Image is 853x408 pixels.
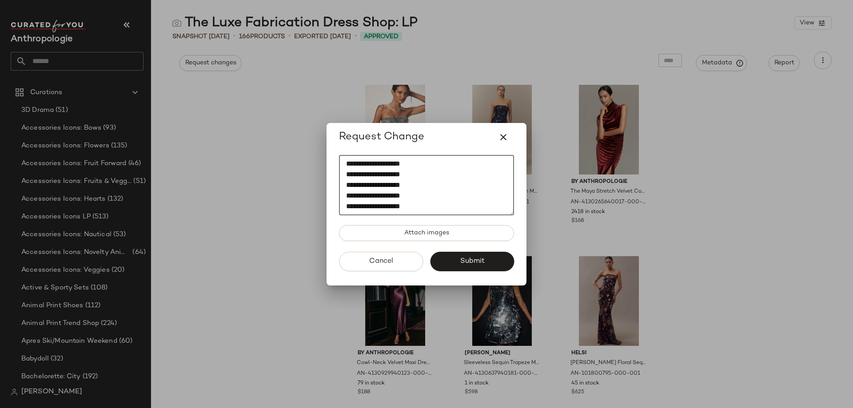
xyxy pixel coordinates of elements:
[369,257,393,265] span: Cancel
[339,225,514,241] button: Attach images
[430,252,514,271] button: Submit
[339,130,424,144] span: Request Change
[339,252,423,271] button: Cancel
[404,230,449,237] span: Attach images
[459,257,484,265] span: Submit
